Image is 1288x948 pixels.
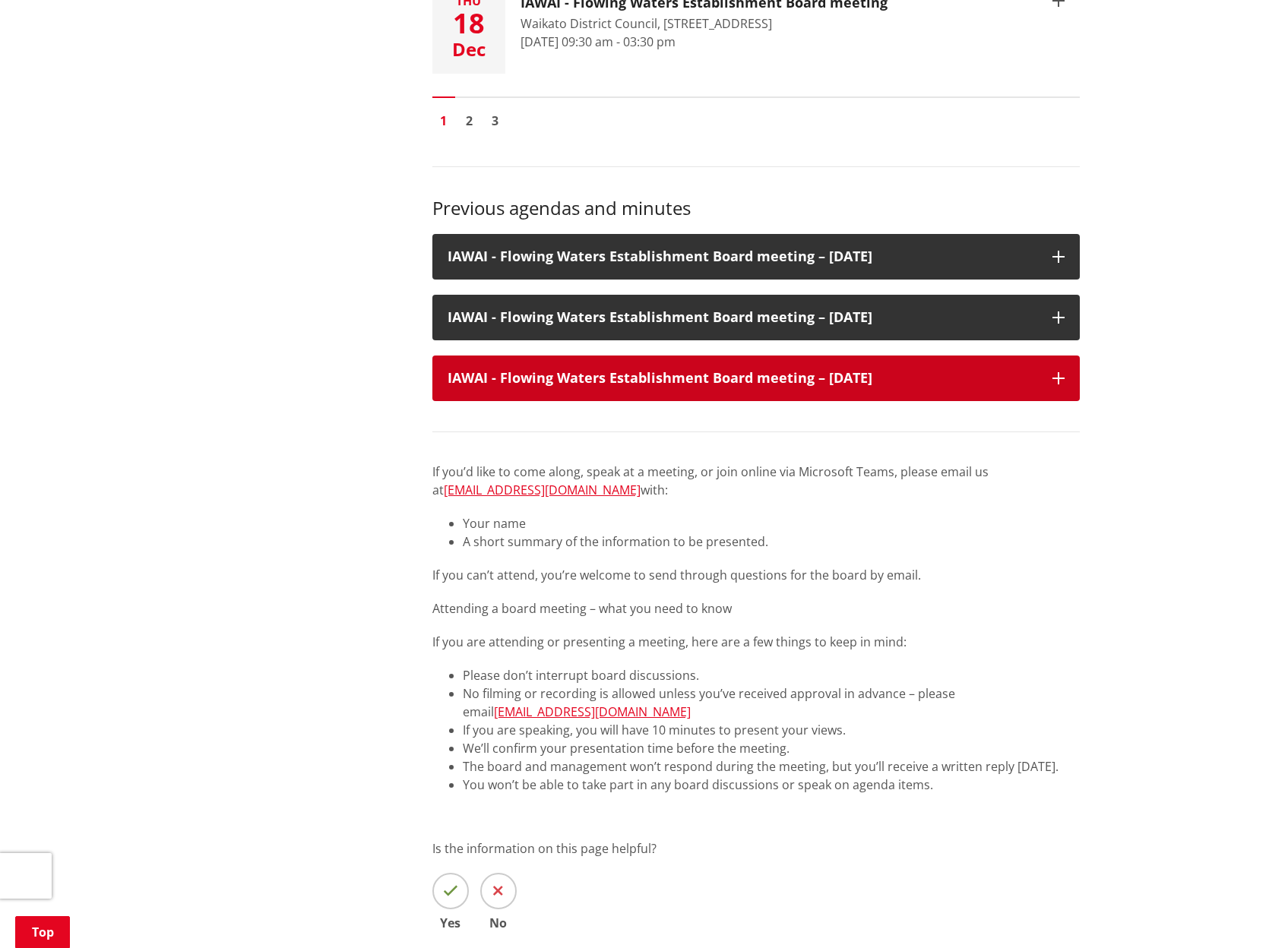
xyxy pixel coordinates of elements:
a: [EMAIL_ADDRESS][DOMAIN_NAME] [444,482,641,498]
h3: IAWAI - Flowing Waters Establishment Board meeting – [DATE] [448,249,1037,264]
li: No filming or recording is allowed unless you’ve received approval in advance – please email [463,684,1080,721]
h3: Previous agendas and minutes [432,197,1080,220]
a: Top [15,916,70,948]
p: If you’d like to come along, speak at a meeting, or join online via Microsoft Teams, please email... [432,463,1080,499]
iframe: Messenger Launcher [1218,884,1273,939]
p: Attending a board meeting – what you need to know [432,599,1080,618]
li: You won’t be able to take part in any board discussions or speak on agenda items. [463,776,1080,794]
a: Page 1 [432,109,455,132]
h3: IAWAI - Flowing Waters Establishment Board meeting – [DATE] [448,371,1037,386]
p: Is the information on this page helpful? [432,839,1080,858]
a: Go to page 2 [458,109,481,132]
div: 18 [432,10,505,37]
div: Dec [432,40,505,58]
time: [DATE] 09:30 am - 03:30 pm [521,33,676,50]
li: A short summary of the information to be presented. [463,532,1080,551]
li: The board and management won’t respond during the meeting, but you’ll receive a written reply [DA... [463,757,1080,776]
span: No [480,917,517,929]
p: If you can’t attend, you’re welcome to send through questions for the board by email. [432,566,1080,584]
li: Your name [463,514,1080,532]
li: We’ll confirm your presentation time before the meeting. [463,739,1080,757]
nav: Pagination [432,96,1080,136]
a: Go to page 3 [484,109,507,132]
li: Please don’t interrupt board discussions. [463,666,1080,684]
span: Yes [432,917,469,929]
h3: IAWAI - Flowing Waters Establishment Board meeting – [DATE] [448,310,1037,325]
a: [EMAIL_ADDRESS][DOMAIN_NAME] [494,703,691,720]
div: Waikato District Council, [STREET_ADDRESS] [521,14,888,33]
p: If you are attending or presenting a meeting, here are a few things to keep in mind: [432,633,1080,651]
li: If you are speaking, you will have 10 minutes to present your views. [463,721,1080,739]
